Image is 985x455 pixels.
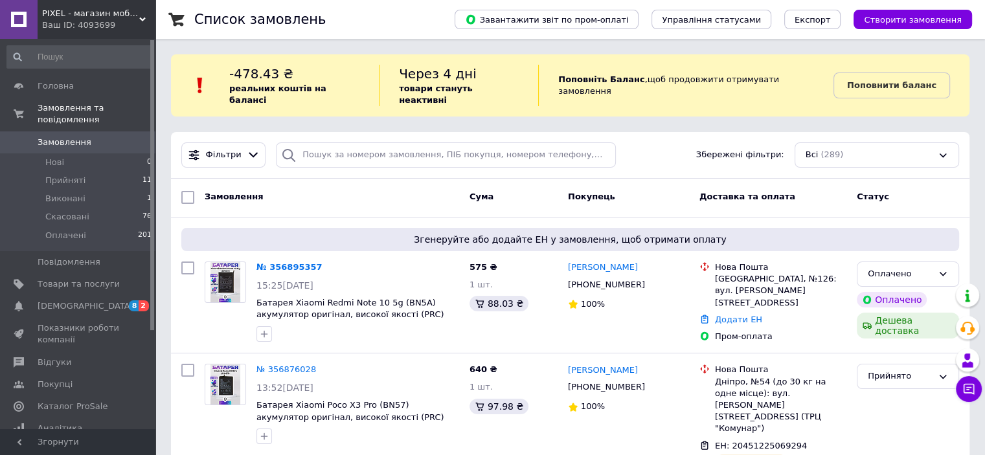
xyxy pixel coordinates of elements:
span: 76 [142,211,152,223]
span: Аналітика [38,423,82,434]
button: Створити замовлення [854,10,972,29]
span: Збережені фільтри: [696,149,784,161]
button: Завантажити звіт по пром-оплаті [455,10,639,29]
span: Завантажити звіт по пром-оплаті [465,14,628,25]
span: Замовлення [205,192,263,201]
span: 13:52[DATE] [256,383,313,393]
span: Каталог ProSale [38,401,108,412]
span: 1 шт. [470,280,493,289]
span: 8 [129,300,139,311]
div: [PHONE_NUMBER] [565,276,648,293]
span: Скасовані [45,211,89,223]
span: Повідомлення [38,256,100,268]
span: -478.43 ₴ [229,66,293,82]
a: Батарея Xiaomi Redmi Note 10 5g (BN5A) акумулятор оригінал, високої якості (PRC) АКБ для Ксіомі Р... [256,298,444,331]
span: PIXEL - магазин мобільних запчастин [42,8,139,19]
span: Статус [857,192,889,201]
div: 88.03 ₴ [470,296,528,311]
span: Управління статусами [662,15,761,25]
img: Фото товару [210,262,241,302]
b: Поповнити баланс [847,80,936,90]
b: реальних коштів на балансі [229,83,326,105]
img: :exclamation: [190,76,210,95]
span: 15:25[DATE] [256,280,313,291]
div: Пром-оплата [715,331,846,342]
a: [PERSON_NAME] [568,261,638,274]
span: Головна [38,80,74,92]
span: Нові [45,157,64,168]
span: Cума [470,192,493,201]
div: Прийнято [868,370,933,383]
div: Нова Пошта [715,261,846,273]
span: 1 [147,193,152,205]
span: 11 [142,175,152,186]
span: Фільтри [206,149,242,161]
span: 100% [581,401,605,411]
b: Поповніть Баланс [558,74,644,84]
div: Ваш ID: 4093699 [42,19,155,31]
span: Замовлення [38,137,91,148]
button: Чат з покупцем [956,376,982,402]
a: Батарея Xiaomi Poco X3 Pro (BN57) акумулятор оригінал, високої якості (PRC) АКБ для Ксіомі Поко Х... [256,400,444,434]
div: 97.98 ₴ [470,399,528,414]
div: , щоб продовжити отримувати замовлення [538,65,833,106]
span: [DEMOGRAPHIC_DATA] [38,300,133,312]
span: Експорт [795,15,831,25]
span: Відгуки [38,357,71,368]
a: [PERSON_NAME] [568,364,638,377]
span: Створити замовлення [864,15,962,25]
button: Експорт [784,10,841,29]
span: Прийняті [45,175,85,186]
div: Оплачено [868,267,933,281]
div: Оплачено [857,292,927,307]
a: Додати ЕН [715,315,762,324]
span: ЕН: 20451225069294 [715,441,807,450]
span: (289) [821,150,843,159]
div: Дніпро, №54 (до 30 кг на одне місце): вул. [PERSON_NAME][STREET_ADDRESS] (ТРЦ "Комунар") [715,376,846,435]
span: Оплачені [45,230,86,241]
div: Нова Пошта [715,364,846,375]
img: Фото товару [210,364,241,405]
span: 640 ₴ [470,364,497,374]
b: товари стануть неактивні [399,83,473,105]
span: Виконані [45,193,85,205]
div: [PHONE_NUMBER] [565,379,648,395]
span: 100% [581,299,605,309]
a: Фото товару [205,261,246,303]
span: Товари та послуги [38,278,120,290]
span: 201 [138,230,152,241]
input: Пошук [6,45,153,69]
span: 1 шт. [470,382,493,392]
span: Через 4 дні [399,66,477,82]
input: Пошук за номером замовлення, ПІБ покупця, номером телефону, Email, номером накладної [276,142,616,168]
h1: Список замовлень [194,12,326,27]
a: № 356876028 [256,364,316,374]
a: Фото товару [205,364,246,405]
button: Управління статусами [651,10,771,29]
div: Дешева доставка [857,313,959,338]
div: [GEOGRAPHIC_DATA], №126: вул. [PERSON_NAME][STREET_ADDRESS] [715,273,846,309]
a: Поповнити баланс [833,72,950,98]
span: Замовлення та повідомлення [38,102,155,126]
span: Всі [806,149,819,161]
span: 575 ₴ [470,262,497,272]
span: 0 [147,157,152,168]
span: Покупці [38,379,73,390]
a: Створити замовлення [841,14,972,24]
span: Показники роботи компанії [38,322,120,346]
span: Покупець [568,192,615,201]
span: Згенеруйте або додайте ЕН у замовлення, щоб отримати оплату [187,233,954,246]
span: 2 [139,300,149,311]
span: Доставка та оплата [699,192,795,201]
a: № 356895357 [256,262,323,272]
